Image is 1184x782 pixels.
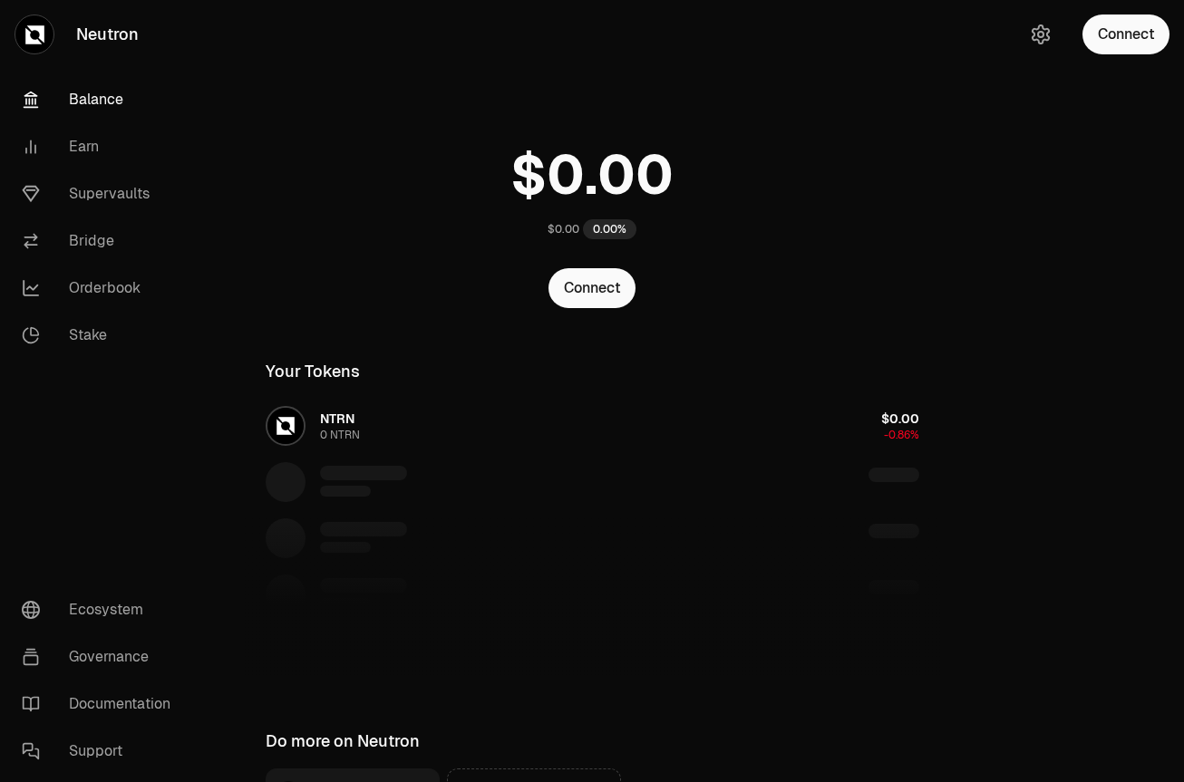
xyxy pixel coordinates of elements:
[7,170,196,217] a: Supervaults
[266,729,420,754] div: Do more on Neutron
[548,222,579,237] div: $0.00
[7,123,196,170] a: Earn
[583,219,636,239] div: 0.00%
[7,681,196,728] a: Documentation
[7,728,196,775] a: Support
[7,586,196,633] a: Ecosystem
[1082,14,1169,54] button: Connect
[7,312,196,359] a: Stake
[7,76,196,123] a: Balance
[7,633,196,681] a: Governance
[7,217,196,265] a: Bridge
[266,359,360,384] div: Your Tokens
[548,268,636,308] button: Connect
[7,265,196,312] a: Orderbook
